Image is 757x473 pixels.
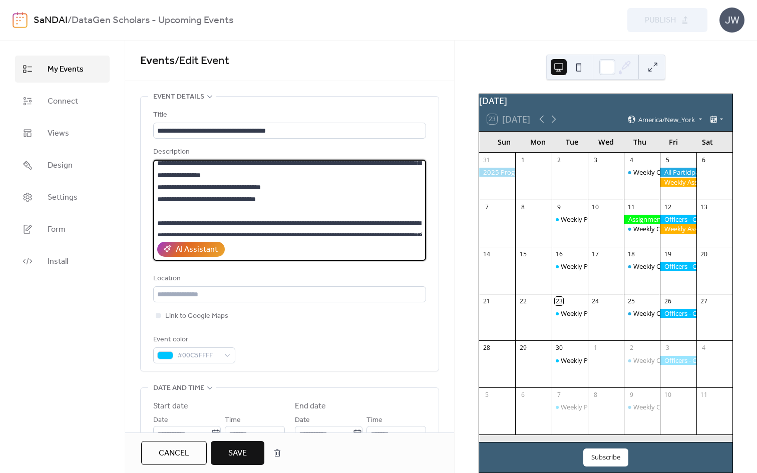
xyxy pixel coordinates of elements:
[48,64,84,76] span: My Events
[555,391,563,399] div: 7
[624,309,660,318] div: Weekly Office Hours
[519,344,527,352] div: 29
[13,12,28,28] img: logo
[663,344,672,352] div: 3
[295,400,326,412] div: End date
[15,120,110,147] a: Views
[552,402,588,411] div: Weekly Program Meeting
[177,350,219,362] span: #00C5FFFF
[15,184,110,211] a: Settings
[141,441,207,465] button: Cancel
[519,391,527,399] div: 6
[561,262,685,271] div: Weekly Program Meeting - Data Detective
[660,168,696,177] div: All Participants - Complete Program Assessment Exam
[225,414,241,426] span: Time
[175,50,229,72] span: / Edit Event
[624,356,660,365] div: Weekly Office Hours
[624,224,660,233] div: Weekly Office Hours
[633,309,694,318] div: Weekly Office Hours
[561,309,708,318] div: Weekly Program Meeting - Prompting Showdown
[68,11,72,30] b: /
[663,250,672,258] div: 19
[483,156,491,164] div: 31
[561,356,636,365] div: Weekly Program Meeting
[583,448,628,466] button: Subscribe
[519,297,527,305] div: 22
[591,344,600,352] div: 1
[660,178,696,187] div: Weekly Assignment: Officers - Check Emails For Next Payment Amounts
[555,297,563,305] div: 23
[176,244,218,256] div: AI Assistant
[624,402,660,411] div: Weekly Office Hours
[591,156,600,164] div: 3
[660,262,696,271] div: Officers - Complete Set 2 (Gen AI Tool Market Research Micro-job)
[34,11,68,30] a: SaNDAI
[699,156,708,164] div: 6
[699,297,708,305] div: 27
[48,224,66,236] span: Form
[633,402,694,411] div: Weekly Office Hours
[15,56,110,83] a: My Events
[519,250,527,258] div: 15
[157,242,225,257] button: AI Assistant
[591,391,600,399] div: 8
[627,297,636,305] div: 25
[657,132,691,152] div: Fri
[483,391,491,399] div: 5
[555,250,563,258] div: 16
[153,91,204,103] span: Event details
[663,391,672,399] div: 10
[153,109,424,121] div: Title
[153,414,168,426] span: Date
[521,132,555,152] div: Mon
[48,96,78,108] span: Connect
[633,168,694,177] div: Weekly Office Hours
[699,344,708,352] div: 4
[699,203,708,211] div: 13
[366,414,383,426] span: Time
[561,215,636,224] div: Weekly Program Meeting
[552,356,588,365] div: Weekly Program Meeting
[591,250,600,258] div: 17
[627,203,636,211] div: 11
[624,168,660,177] div: Weekly Office Hours
[591,297,600,305] div: 24
[663,156,672,164] div: 5
[552,215,588,224] div: Weekly Program Meeting
[15,88,110,115] a: Connect
[211,441,264,465] button: Save
[519,203,527,211] div: 8
[589,132,623,152] div: Wed
[699,391,708,399] div: 11
[624,262,660,271] div: Weekly Office Hours
[72,11,233,30] b: DataGen Scholars - Upcoming Events
[627,344,636,352] div: 2
[479,94,732,107] div: [DATE]
[15,248,110,275] a: Install
[627,156,636,164] div: 4
[140,50,175,72] a: Events
[153,146,424,158] div: Description
[633,356,694,365] div: Weekly Office Hours
[153,400,188,412] div: Start date
[552,262,588,271] div: Weekly Program Meeting - Data Detective
[623,132,657,152] div: Thu
[552,309,588,318] div: Weekly Program Meeting - Prompting Showdown
[555,203,563,211] div: 9
[48,256,68,268] span: Install
[591,203,600,211] div: 10
[483,250,491,258] div: 14
[48,128,69,140] span: Views
[663,297,672,305] div: 26
[519,156,527,164] div: 1
[483,297,491,305] div: 21
[719,8,744,33] div: JW
[15,216,110,243] a: Form
[153,273,424,285] div: Location
[15,152,110,179] a: Design
[624,215,660,224] div: Assignment Due: Refined LinkedIn Account
[660,356,696,365] div: Officers - Complete Set 4 (Gen AI Tool Market Research Micro-job)
[153,382,204,394] span: Date and time
[483,344,491,352] div: 28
